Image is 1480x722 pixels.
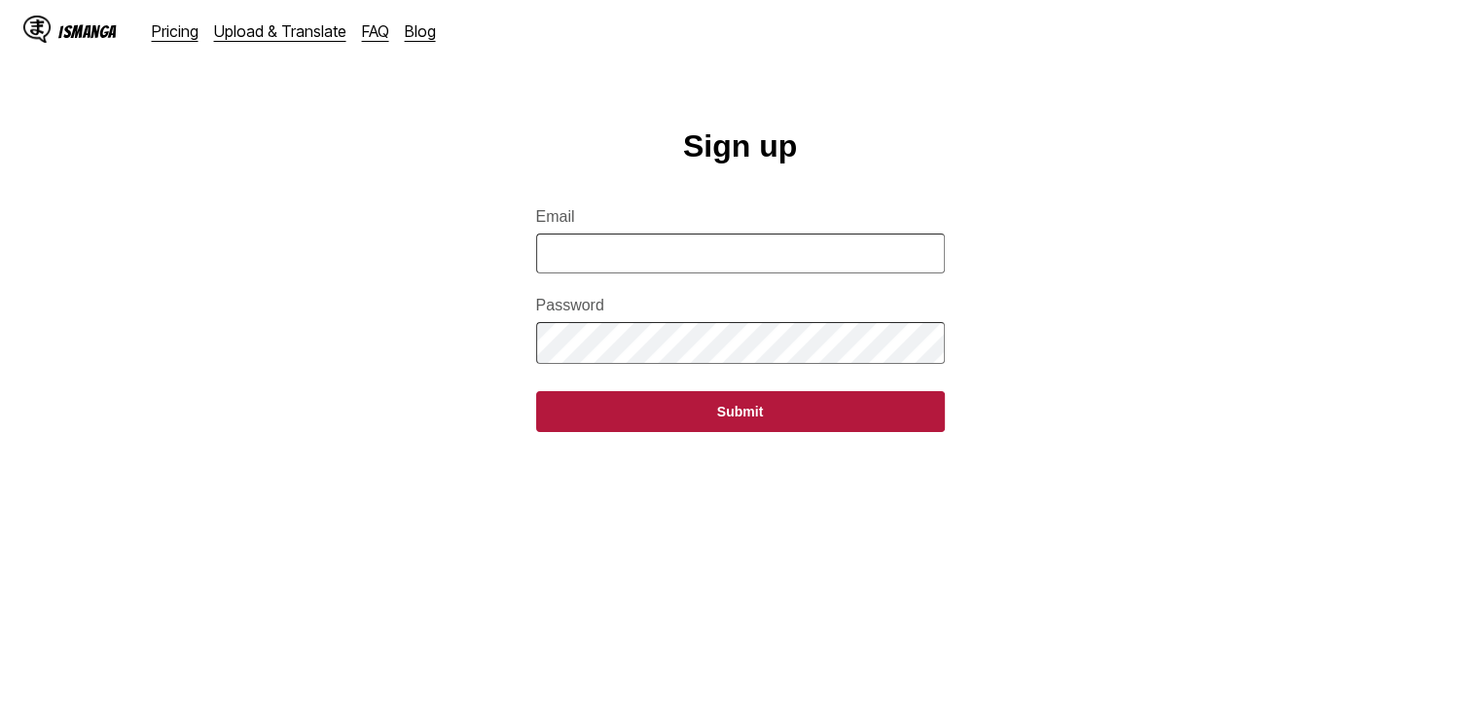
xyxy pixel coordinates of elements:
div: IsManga [58,22,117,41]
img: IsManga Logo [23,16,51,43]
a: Pricing [152,21,199,41]
a: FAQ [362,21,389,41]
h1: Sign up [683,128,797,164]
button: Submit [536,391,945,432]
a: Upload & Translate [214,21,346,41]
label: Email [536,208,945,226]
a: Blog [405,21,436,41]
a: IsManga LogoIsManga [23,16,152,47]
label: Password [536,297,945,314]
